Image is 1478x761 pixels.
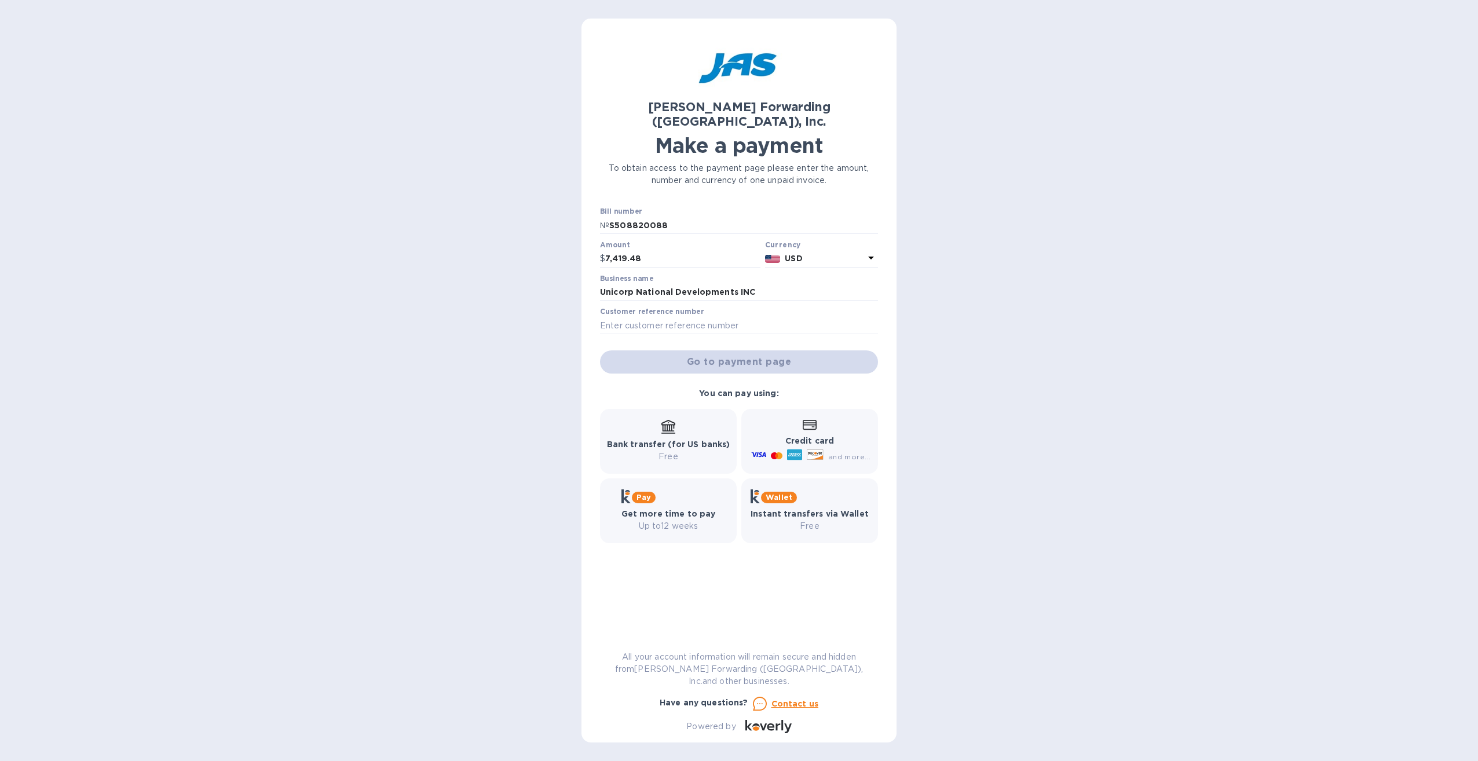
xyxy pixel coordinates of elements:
[600,284,878,301] input: Enter business name
[600,651,878,687] p: All your account information will remain secure and hidden from [PERSON_NAME] Forwarding ([GEOGRA...
[600,219,609,232] p: №
[600,317,878,334] input: Enter customer reference number
[785,254,802,263] b: USD
[609,217,878,234] input: Enter bill number
[600,309,704,316] label: Customer reference number
[600,275,653,282] label: Business name
[765,255,781,263] img: USD
[828,452,870,461] span: and more...
[607,440,730,449] b: Bank transfer (for US banks)
[636,493,651,502] b: Pay
[699,389,778,398] b: You can pay using:
[600,133,878,158] h1: Make a payment
[751,509,869,518] b: Instant transfers via Wallet
[600,208,642,215] label: Bill number
[621,509,716,518] b: Get more time to pay
[686,720,736,733] p: Powered by
[607,451,730,463] p: Free
[766,493,792,502] b: Wallet
[771,699,819,708] u: Contact us
[765,240,801,249] b: Currency
[648,100,831,129] b: [PERSON_NAME] Forwarding ([GEOGRAPHIC_DATA]), Inc.
[605,250,760,268] input: 0.00
[621,520,716,532] p: Up to 12 weeks
[600,253,605,265] p: $
[600,242,630,248] label: Amount
[751,520,869,532] p: Free
[785,436,834,445] b: Credit card
[600,162,878,186] p: To obtain access to the payment page please enter the amount, number and currency of one unpaid i...
[660,698,748,707] b: Have any questions?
